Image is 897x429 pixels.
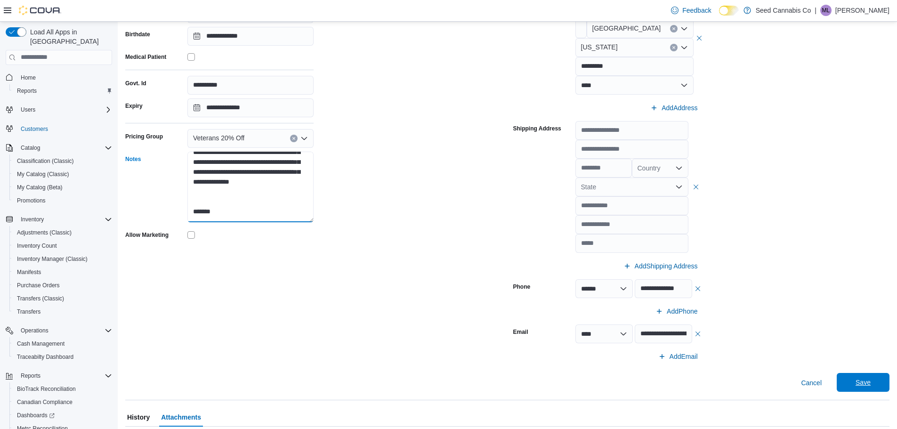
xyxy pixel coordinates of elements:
[9,181,116,194] button: My Catalog (Beta)
[19,6,61,15] img: Cova
[17,170,69,178] span: My Catalog (Classic)
[125,231,169,239] label: Allow Marketing
[13,410,58,421] a: Dashboards
[675,164,683,172] button: Open list of options
[17,123,52,135] a: Customers
[13,383,112,395] span: BioTrack Reconciliation
[17,72,112,83] span: Home
[17,197,46,204] span: Promotions
[125,155,141,163] label: Notes
[17,104,112,115] span: Users
[682,6,711,15] span: Feedback
[21,216,44,223] span: Inventory
[13,306,112,317] span: Transfers
[9,337,116,350] button: Cash Management
[17,325,112,336] span: Operations
[17,268,41,276] span: Manifests
[17,214,48,225] button: Inventory
[13,169,112,180] span: My Catalog (Classic)
[680,44,688,51] button: Open list of options
[193,132,244,144] span: Veterans 20% Off
[756,5,811,16] p: Seed Cannabis Co
[13,85,112,97] span: Reports
[187,98,314,117] input: Press the down key to open a popover containing a calendar.
[17,385,76,393] span: BioTrack Reconciliation
[9,396,116,409] button: Canadian Compliance
[13,240,112,251] span: Inventory Count
[17,412,55,419] span: Dashboards
[592,23,661,34] span: [GEOGRAPHIC_DATA]
[21,372,40,380] span: Reports
[290,135,298,142] button: Clear input
[801,378,822,388] span: Cancel
[13,253,91,265] a: Inventory Manager (Classic)
[9,252,116,266] button: Inventory Manager (Classic)
[13,227,112,238] span: Adjustments (Classic)
[17,104,39,115] button: Users
[17,370,44,381] button: Reports
[513,283,531,291] label: Phone
[161,408,201,427] span: Attachments
[125,53,166,61] label: Medical Patient
[17,142,112,154] span: Catalog
[300,135,308,142] button: Open list of options
[797,373,825,392] button: Cancel
[125,31,150,38] label: Birthdate
[9,194,116,207] button: Promotions
[9,305,116,318] button: Transfers
[13,155,112,167] span: Classification (Classic)
[13,280,64,291] a: Purchase Orders
[2,213,116,226] button: Inventory
[581,41,618,53] span: [US_STATE]
[21,144,40,152] span: Catalog
[620,257,702,275] button: AddShipping Address
[9,382,116,396] button: BioTrack Reconciliation
[17,72,40,83] a: Home
[675,183,683,191] button: Open list of options
[17,123,112,135] span: Customers
[9,154,116,168] button: Classification (Classic)
[17,87,37,95] span: Reports
[125,102,143,110] label: Expiry
[2,141,116,154] button: Catalog
[680,25,688,32] button: Open list of options
[17,242,57,250] span: Inventory Count
[125,133,163,140] label: Pricing Group
[670,44,678,51] button: Clear input
[26,27,112,46] span: Load All Apps in [GEOGRAPHIC_DATA]
[21,74,36,81] span: Home
[13,182,112,193] span: My Catalog (Beta)
[670,352,698,361] span: Add Email
[21,327,48,334] span: Operations
[17,214,112,225] span: Inventory
[13,85,40,97] a: Reports
[17,325,52,336] button: Operations
[13,293,68,304] a: Transfers (Classic)
[820,5,832,16] div: Maegen Little
[13,267,45,278] a: Manifests
[187,27,314,46] input: Press the down key to open a popover containing a calendar.
[9,409,116,422] a: Dashboards
[9,350,116,364] button: Traceabilty Dashboard
[13,195,112,206] span: Promotions
[17,142,44,154] button: Catalog
[719,6,739,16] input: Dark Mode
[652,302,701,321] button: AddPhone
[13,293,112,304] span: Transfers (Classic)
[13,280,112,291] span: Purchase Orders
[17,229,72,236] span: Adjustments (Classic)
[2,369,116,382] button: Reports
[13,338,112,349] span: Cash Management
[17,184,63,191] span: My Catalog (Beta)
[13,383,80,395] a: BioTrack Reconciliation
[9,226,116,239] button: Adjustments (Classic)
[13,410,112,421] span: Dashboards
[670,25,678,32] button: Clear input
[13,351,77,363] a: Traceabilty Dashboard
[822,5,830,16] span: ML
[17,308,40,316] span: Transfers
[662,103,697,113] span: Add Address
[17,255,88,263] span: Inventory Manager (Classic)
[13,195,49,206] a: Promotions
